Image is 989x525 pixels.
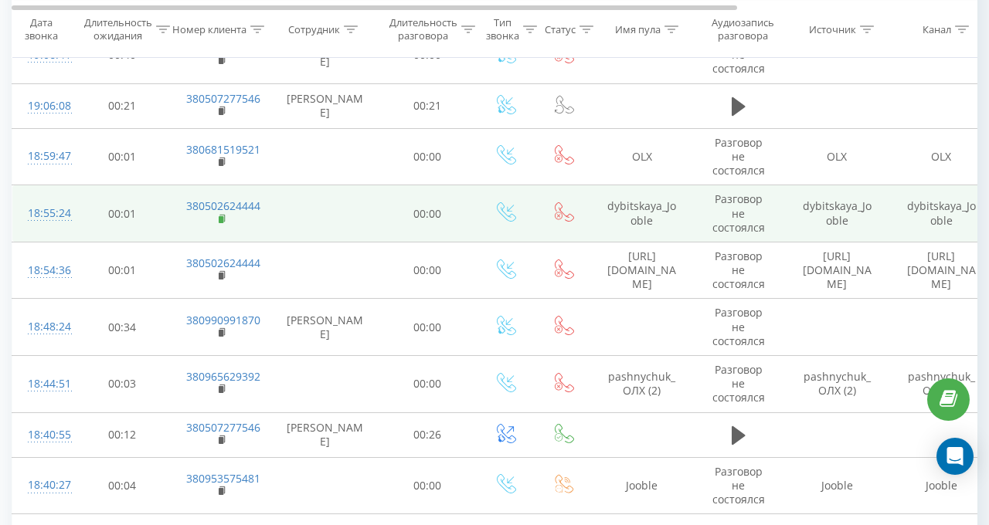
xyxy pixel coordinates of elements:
td: OLX [592,128,692,185]
a: 380965629392 [186,369,260,384]
div: Тип звонка [486,16,519,42]
td: Jooble [785,457,889,514]
div: 18:59:47 [28,141,59,171]
td: OLX [785,128,889,185]
td: 00:01 [74,128,171,185]
span: Разговор не состоялся [712,191,765,234]
div: Длительность разговора [389,16,457,42]
td: 00:00 [379,128,476,185]
div: Аудиозапись разговора [705,16,780,42]
td: 00:01 [74,242,171,299]
td: pashnychuk_ОЛХ (2) [785,356,889,413]
div: Статус [545,22,576,36]
td: [PERSON_NAME] [271,412,379,457]
span: Разговор не состоялся [712,464,765,506]
td: [URL][DOMAIN_NAME] [785,242,889,299]
span: Разговор не состоялся [712,305,765,347]
div: Длительность ожидания [84,16,152,42]
a: 380507277546 [186,91,260,106]
td: dybitskaya_Jooble [785,185,889,242]
a: 380507277546 [186,420,260,435]
a: 380990991870 [186,313,260,327]
td: 00:34 [74,299,171,356]
td: 00:03 [74,356,171,413]
div: Дата звонка [12,16,70,42]
td: 00:00 [379,299,476,356]
td: [URL][DOMAIN_NAME] [592,242,692,299]
td: pashnychuk_ОЛХ (2) [592,356,692,413]
div: Источник [809,22,856,36]
div: Номер клиента [172,22,246,36]
td: 00:12 [74,412,171,457]
span: Разговор не состоялся [712,249,765,291]
div: 19:06:08 [28,91,59,121]
a: 380502624444 [186,198,260,213]
div: Канал [923,22,951,36]
td: Jooble [592,457,692,514]
td: dybitskaya_Jooble [592,185,692,242]
td: 00:04 [74,457,171,514]
div: 18:40:27 [28,470,59,500]
div: Сотрудник [288,22,340,36]
span: Разговор не состоялся [712,135,765,178]
td: 00:21 [74,83,171,128]
td: [PERSON_NAME] [271,299,379,356]
div: 18:55:24 [28,198,59,229]
div: 18:40:55 [28,420,59,450]
td: 00:01 [74,185,171,242]
div: 18:44:51 [28,369,59,399]
div: Open Intercom Messenger [936,438,974,475]
td: 00:21 [379,83,476,128]
td: 00:00 [379,242,476,299]
a: 380502624444 [186,256,260,270]
div: 18:54:36 [28,256,59,286]
span: Разговор не состоялся [712,362,765,405]
td: 00:00 [379,356,476,413]
div: 18:48:24 [28,312,59,342]
td: 00:00 [379,457,476,514]
td: 00:26 [379,412,476,457]
a: 380681519521 [186,142,260,157]
td: [PERSON_NAME] [271,83,379,128]
div: Имя пула [615,22,661,36]
td: 00:00 [379,185,476,242]
a: 380953575481 [186,471,260,486]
